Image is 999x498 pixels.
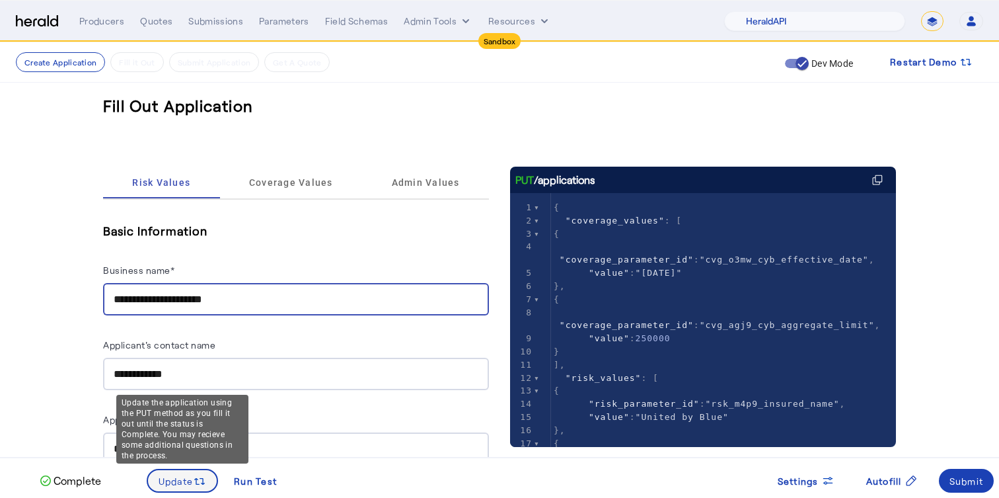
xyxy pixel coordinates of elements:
div: 16 [510,424,534,437]
h3: Fill Out Application [103,95,253,116]
button: Get A Quote [264,52,330,72]
button: internal dropdown menu [404,15,472,28]
div: 5 [510,267,534,280]
span: Update [159,474,194,488]
span: Settings [778,474,819,488]
div: 6 [510,280,534,293]
span: "United by Blue" [636,412,729,422]
span: "rsk_m4p9_insured_name" [706,399,840,409]
span: { [554,386,560,395]
span: : [ [554,216,682,226]
div: 1 [510,201,534,214]
span: Restart Demo [890,54,957,70]
span: "value" [589,412,630,422]
button: Settings [767,469,845,493]
label: Business name* [103,265,174,276]
span: { [554,229,560,239]
button: Create Application [16,52,105,72]
div: 13 [510,384,534,397]
span: PUT [515,172,534,188]
label: Applicant's email address [103,414,215,425]
div: 17 [510,437,534,450]
span: { [554,202,560,212]
span: Coverage Values [249,178,333,187]
div: Producers [79,15,124,28]
div: 12 [510,372,534,385]
span: Admin Values [392,178,460,187]
div: 2 [510,214,534,228]
span: Risk Values [132,178,190,187]
label: Applicant's contact name [103,339,215,351]
span: : [ [554,373,659,383]
span: : [554,268,682,278]
span: "coverage_parameter_id" [560,320,694,330]
div: /applications [515,172,595,188]
span: }, [554,281,566,291]
span: "risk_values" [566,373,642,383]
span: "cvg_o3mw_cyb_effective_date" [700,255,869,265]
div: Run Test [234,474,277,488]
span: "risk_parameter_id" [589,399,700,409]
div: 15 [510,411,534,424]
span: "coverage_parameter_id" [560,255,694,265]
span: "cvg_agj9_cyb_aggregate_limit" [700,320,875,330]
div: 3 [510,228,534,241]
span: : , [554,308,880,331]
button: Restart Demo [879,50,983,74]
div: 7 [510,293,534,306]
span: 250000 [636,333,671,343]
h5: Basic Information [103,221,489,241]
span: "value" [589,268,630,278]
button: Run Test [223,469,287,493]
p: Complete [51,473,101,489]
span: }, [554,425,566,435]
button: Resources dropdown menu [488,15,551,28]
button: Autofill [856,469,928,493]
div: 14 [510,397,534,411]
span: } [554,347,560,356]
span: { [554,294,560,304]
div: 10 [510,345,534,358]
span: { [554,438,560,448]
span: "value" [589,333,630,343]
div: Field Schemas [325,15,388,28]
div: Submissions [188,15,243,28]
button: Fill it Out [110,52,163,72]
div: 9 [510,332,534,345]
div: 8 [510,306,534,319]
span: "coverage_values" [566,216,665,226]
div: Quotes [140,15,172,28]
span: : , [554,399,845,409]
span: Autofill [866,474,902,488]
button: Submit [939,469,994,493]
span: : [554,412,729,422]
div: Parameters [259,15,309,28]
span: : [554,333,671,343]
div: Sandbox [478,33,521,49]
button: Update [147,469,219,493]
div: 11 [510,358,534,372]
span: : , [554,241,875,265]
div: 4 [510,240,534,253]
span: ], [554,360,566,370]
span: "[DATE]" [636,268,683,278]
div: Submit [949,474,984,488]
div: Update the application using the PUT method as you fill it out until the status is Complete. You ... [116,395,248,464]
label: Dev Mode [809,57,853,70]
img: Herald Logo [16,15,58,28]
button: Submit Application [169,52,259,72]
